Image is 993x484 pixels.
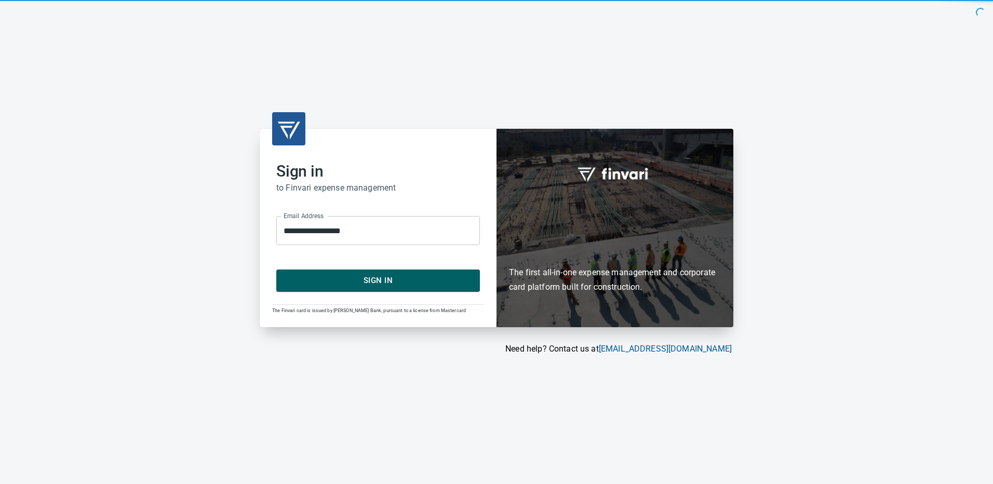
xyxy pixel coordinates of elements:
h6: The first all-in-one expense management and corporate card platform built for construction. [509,205,721,294]
h6: to Finvari expense management [276,181,480,195]
div: Finvari [496,129,733,327]
button: Sign In [276,270,480,291]
span: The Finvari card is issued by [PERSON_NAME] Bank, pursuant to a license from Mastercard [272,308,466,313]
img: transparent_logo.png [276,116,301,141]
img: fullword_logo_white.png [576,162,654,185]
a: [EMAIL_ADDRESS][DOMAIN_NAME] [599,344,732,354]
p: Need help? Contact us at [260,343,732,355]
h2: Sign in [276,162,480,181]
span: Sign In [288,274,468,287]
